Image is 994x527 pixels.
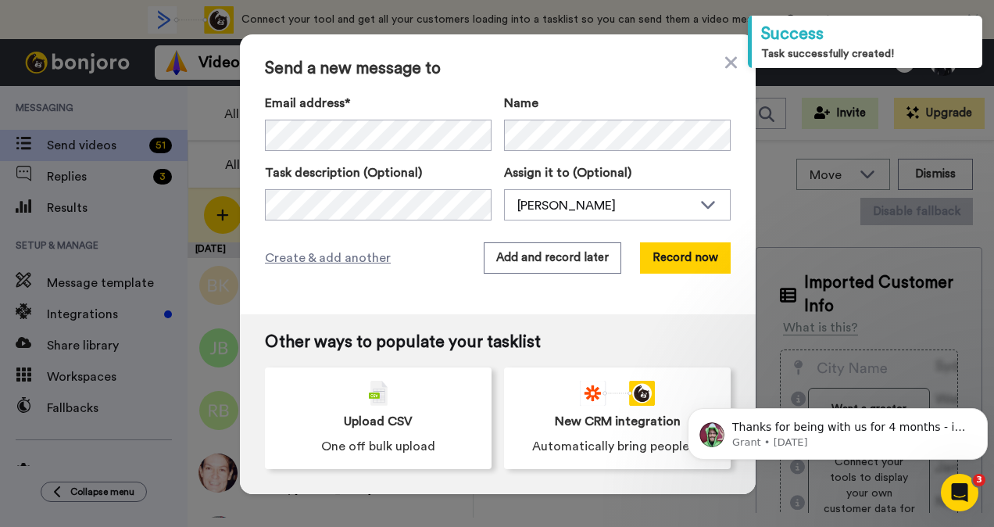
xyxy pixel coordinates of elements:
div: [PERSON_NAME] [517,196,692,215]
button: Record now [640,242,731,274]
span: Other ways to populate your tasklist [265,333,731,352]
span: Send a new message to [265,59,731,78]
span: Automatically bring people in [532,437,703,456]
span: Upload CSV [344,412,413,431]
div: animation [580,381,655,406]
span: One off bulk upload [321,437,435,456]
button: Add and record later [484,242,621,274]
span: Create & add another [265,249,391,267]
iframe: Intercom live chat [941,474,978,511]
span: Name [504,94,538,113]
iframe: Intercom notifications message [681,375,994,485]
div: Success [761,22,973,46]
label: Email address* [265,94,492,113]
label: Assign it to (Optional) [504,163,731,182]
label: Task description (Optional) [265,163,492,182]
img: csv-grey.png [369,381,388,406]
div: Task successfully created! [761,46,973,62]
span: 3 [973,474,985,486]
span: New CRM integration [555,412,681,431]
